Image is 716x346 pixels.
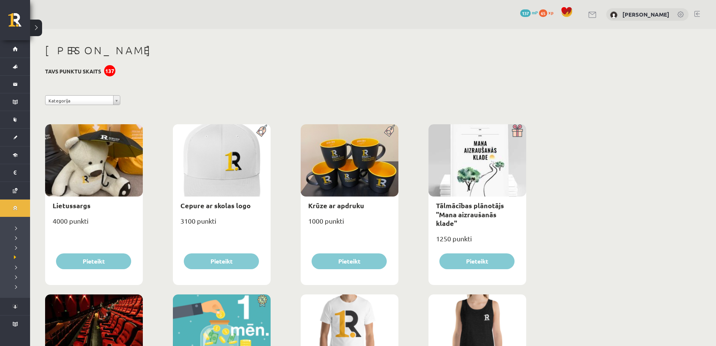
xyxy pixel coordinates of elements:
div: 137 [104,65,115,76]
img: Dāvana ar pārsteigumu [509,124,526,137]
a: Rīgas 1. Tālmācības vidusskola [8,13,30,32]
button: Pieteikt [439,253,515,269]
span: Kategorija [48,96,110,105]
span: mP [532,9,538,15]
span: 137 [520,9,531,17]
div: 3100 punkti [173,215,271,233]
div: 1250 punkti [428,232,526,251]
div: 4000 punkti [45,215,143,233]
a: 65 xp [539,9,557,15]
button: Pieteikt [56,253,131,269]
img: Populāra prece [254,124,271,137]
button: Pieteikt [184,253,259,269]
img: Populāra prece [381,124,398,137]
a: Cepure ar skolas logo [180,201,251,210]
h1: [PERSON_NAME] [45,44,526,57]
button: Pieteikt [312,253,387,269]
a: Kategorija [45,95,120,105]
a: [PERSON_NAME] [622,11,669,18]
a: Tālmācības plānotājs "Mana aizraušanās klade" [436,201,504,227]
h3: Tavs punktu skaits [45,68,101,75]
img: Atlaide [254,294,271,307]
span: xp [548,9,553,15]
div: 1000 punkti [301,215,398,233]
span: 65 [539,9,547,17]
a: Lietussargs [53,201,91,210]
a: 137 mP [520,9,538,15]
a: Krūze ar apdruku [308,201,364,210]
img: Emīls Miķelsons [610,11,618,19]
